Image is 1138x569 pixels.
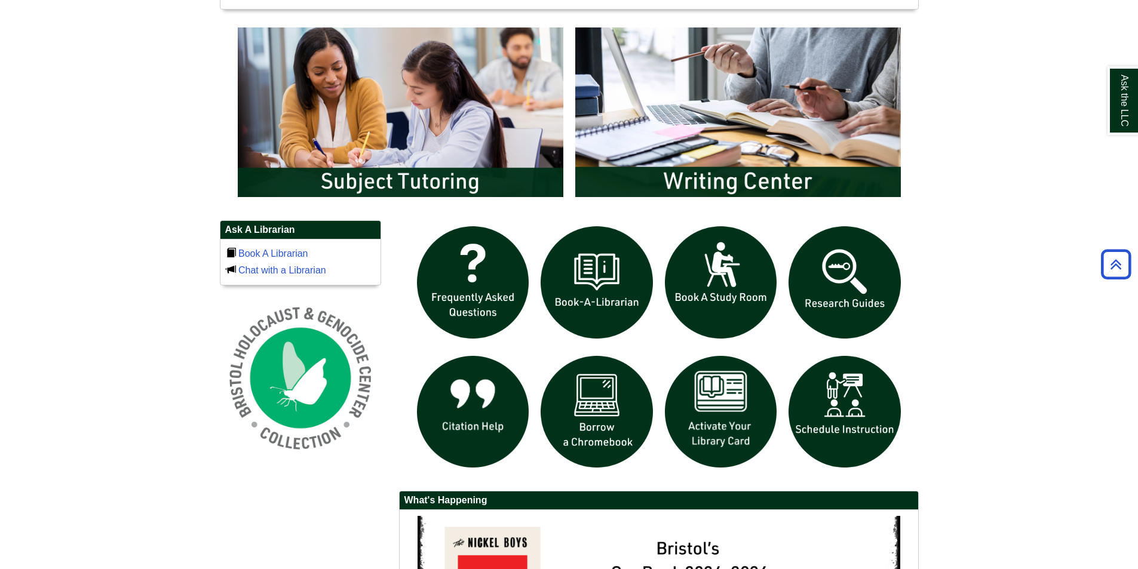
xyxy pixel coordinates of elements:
[535,220,659,345] img: Book a Librarian icon links to book a librarian web page
[783,350,907,474] img: For faculty. Schedule Library Instruction icon links to form.
[569,21,907,203] img: Writing Center Information
[783,220,907,345] img: Research Guides icon links to research guides web page
[535,350,659,474] img: Borrow a chromebook icon links to the borrow a chromebook web page
[400,491,918,510] h2: What's Happening
[659,220,783,345] img: book a study room icon links to book a study room web page
[1097,256,1135,272] a: Back to Top
[411,220,907,479] div: slideshow
[411,220,535,345] img: frequently asked questions
[232,21,569,203] img: Subject Tutoring Information
[659,350,783,474] img: activate Library Card icon links to form to activate student ID into library card
[232,21,907,208] div: slideshow
[220,297,381,459] img: Holocaust and Genocide Collection
[220,221,381,239] h2: Ask A Librarian
[238,248,308,259] a: Book A Librarian
[238,265,326,275] a: Chat with a Librarian
[411,350,535,474] img: citation help icon links to citation help guide page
